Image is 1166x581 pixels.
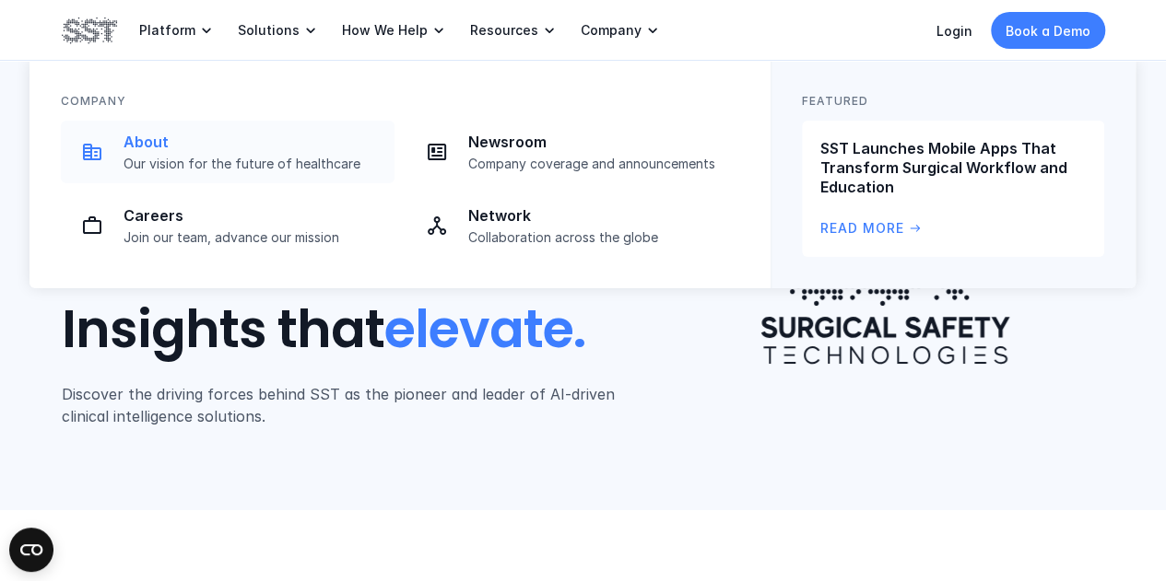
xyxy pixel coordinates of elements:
p: Collaboration across the globe [468,229,728,246]
p: Discover the driving forces behind SST as the pioneer and leader of AI-driven clinical intelligen... [62,383,630,427]
h1: Visibility that Insights that [62,175,630,361]
p: Company [581,22,642,39]
p: About [124,133,383,152]
span: arrow_right_alt [908,221,923,236]
a: Network iconNetworkCollaboration across the globe [406,194,739,257]
p: Company coverage and announcements [468,156,728,172]
img: Newspaper icon [426,141,448,163]
span: elevate. [384,294,585,366]
p: Careers [124,206,383,226]
p: Company [61,92,126,110]
p: Book a Demo [1006,21,1090,41]
p: Join our team, advance our mission [124,229,383,246]
a: Briefcase iconCareersJoin our team, advance our mission [61,194,395,257]
p: Platform [139,22,195,39]
button: Open CMP widget [9,528,53,572]
p: Resources [470,22,538,39]
img: Surgical Safety Technologies logo [736,180,1034,390]
p: Solutions [238,22,300,39]
img: Briefcase icon [81,215,103,237]
p: Newsroom [468,133,728,152]
p: Our vision for the future of healthcare [124,156,383,172]
p: SST Launches Mobile Apps That Transform Surgical Workflow and Education [820,139,1086,196]
a: Book a Demo [991,12,1105,49]
a: Newspaper iconNewsroomCompany coverage and announcements [406,121,739,183]
img: Network icon [426,215,448,237]
img: SST logo [62,15,117,46]
a: SST Launches Mobile Apps That Transform Surgical Workflow and EducationRead Morearrow_right_alt [802,121,1104,257]
a: Company iconAboutOur vision for the future of healthcare [61,121,395,183]
p: Read More [820,218,904,238]
p: Network [468,206,728,226]
a: Login [936,23,972,39]
p: How We Help [342,22,428,39]
img: Company icon [81,141,103,163]
p: FEATURED [802,92,868,110]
